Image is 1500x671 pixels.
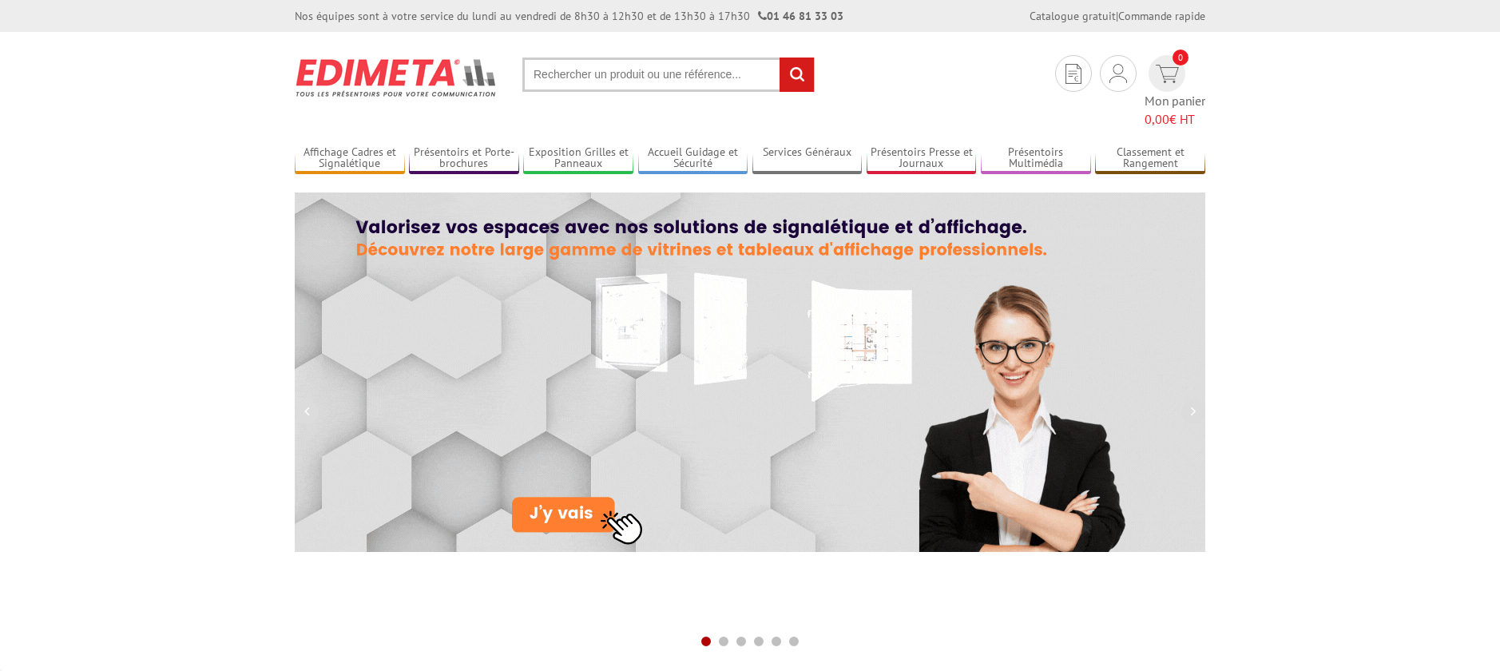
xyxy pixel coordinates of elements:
[1065,64,1081,84] img: devis rapide
[981,145,1091,172] a: Présentoirs Multimédia
[1030,8,1205,24] div: |
[522,58,815,92] input: Rechercher un produit ou une référence...
[1145,55,1205,129] a: devis rapide 0 Mon panier 0,00€ HT
[1118,9,1205,23] a: Commande rapide
[295,8,843,24] div: Nos équipes sont à votre service du lundi au vendredi de 8h30 à 12h30 et de 13h30 à 17h30
[867,145,977,172] a: Présentoirs Presse et Journaux
[1145,92,1205,129] span: Mon panier
[1030,9,1116,23] a: Catalogue gratuit
[752,145,863,172] a: Services Généraux
[1173,50,1188,66] span: 0
[409,145,519,172] a: Présentoirs et Porte-brochures
[638,145,748,172] a: Accueil Guidage et Sécurité
[523,145,633,172] a: Exposition Grilles et Panneaux
[295,145,405,172] a: Affichage Cadres et Signalétique
[758,9,843,23] strong: 01 46 81 33 03
[295,48,498,107] img: Présentoir, panneau, stand - Edimeta - PLV, affichage, mobilier bureau, entreprise
[1145,110,1205,129] span: € HT
[1145,111,1169,127] span: 0,00
[1156,65,1179,83] img: devis rapide
[1109,64,1127,83] img: devis rapide
[1095,145,1205,172] a: Classement et Rangement
[780,58,814,92] input: rechercher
